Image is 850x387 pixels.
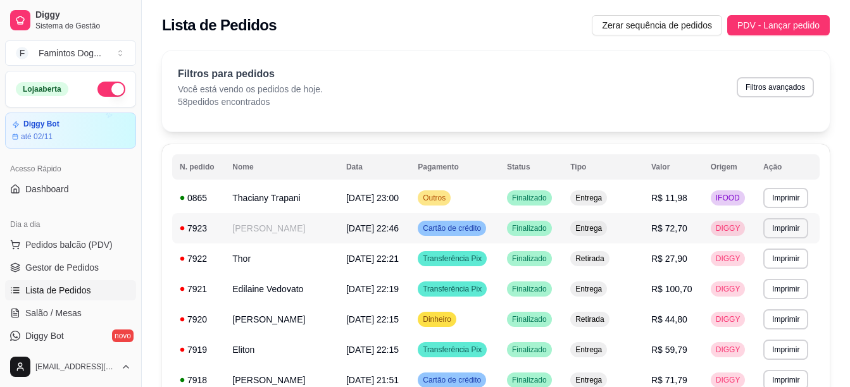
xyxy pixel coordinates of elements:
[5,326,136,346] a: Diggy Botnovo
[39,47,101,59] div: Famintos Dog ...
[713,284,743,294] span: DIGGY
[180,192,217,204] div: 0865
[651,223,687,233] span: R$ 72,70
[180,252,217,265] div: 7922
[346,223,399,233] span: [DATE] 22:46
[346,254,399,264] span: [DATE] 22:21
[573,254,606,264] span: Retirada
[420,314,454,324] span: Dinheiro
[420,375,484,385] span: Cartão de crédito
[346,375,399,385] span: [DATE] 21:51
[713,314,743,324] span: DIGGY
[713,345,743,355] span: DIGGY
[25,284,91,297] span: Lista de Pedidos
[346,314,399,324] span: [DATE] 22:15
[420,193,448,203] span: Outros
[763,279,808,299] button: Imprimir
[763,249,808,269] button: Imprimir
[225,335,339,365] td: Eliton
[573,314,606,324] span: Retirada
[592,15,722,35] button: Zerar sequência de pedidos
[339,154,410,180] th: Data
[573,223,604,233] span: Entrega
[5,303,136,323] a: Salão / Mesas
[573,193,604,203] span: Entrega
[420,345,484,355] span: Transferência Pix
[420,223,484,233] span: Cartão de crédito
[25,307,82,319] span: Salão / Mesas
[763,340,808,360] button: Imprimir
[35,9,131,21] span: Diggy
[180,343,217,356] div: 7919
[509,314,549,324] span: Finalizado
[5,352,136,382] button: [EMAIL_ADDRESS][DOMAIN_NAME]
[703,154,756,180] th: Origem
[651,193,687,203] span: R$ 11,98
[573,284,604,294] span: Entrega
[5,40,136,66] button: Select a team
[573,375,604,385] span: Entrega
[763,188,808,208] button: Imprimir
[5,235,136,255] button: Pedidos balcão (PDV)
[420,284,484,294] span: Transferência Pix
[602,18,712,32] span: Zerar sequência de pedidos
[644,154,703,180] th: Valor
[5,5,136,35] a: DiggySistema de Gestão
[563,154,644,180] th: Tipo
[509,193,549,203] span: Finalizado
[225,243,339,274] td: Thor
[713,193,742,203] span: IFOOD
[97,82,125,97] button: Alterar Status
[25,238,113,251] span: Pedidos balcão (PDV)
[651,284,692,294] span: R$ 100,70
[180,283,217,295] div: 7921
[225,154,339,180] th: Nome
[737,18,820,32] span: PDV - Lançar pedido
[180,222,217,235] div: 7923
[346,284,399,294] span: [DATE] 22:19
[713,375,743,385] span: DIGGY
[16,82,68,96] div: Loja aberta
[178,95,323,108] p: 58 pedidos encontrados
[713,223,743,233] span: DIGGY
[172,154,225,180] th: N. pedido
[737,77,814,97] button: Filtros avançados
[509,375,549,385] span: Finalizado
[225,304,339,335] td: [PERSON_NAME]
[509,284,549,294] span: Finalizado
[25,329,64,342] span: Diggy Bot
[346,193,399,203] span: [DATE] 23:00
[25,183,69,195] span: Dashboard
[35,362,116,372] span: [EMAIL_ADDRESS][DOMAIN_NAME]
[509,345,549,355] span: Finalizado
[23,120,59,129] article: Diggy Bot
[5,159,136,179] div: Acesso Rápido
[180,374,217,386] div: 7918
[5,214,136,235] div: Dia a dia
[573,345,604,355] span: Entrega
[499,154,563,180] th: Status
[178,83,323,95] p: Você está vendo os pedidos de hoje.
[225,213,339,243] td: [PERSON_NAME]
[5,113,136,149] a: Diggy Botaté 02/11
[225,274,339,304] td: Edilaine Vedovato
[763,218,808,238] button: Imprimir
[16,47,28,59] span: F
[763,309,808,329] button: Imprimir
[651,254,687,264] span: R$ 27,90
[5,257,136,278] a: Gestor de Pedidos
[178,66,323,82] p: Filtros para pedidos
[713,254,743,264] span: DIGGY
[410,154,499,180] th: Pagamento
[509,223,549,233] span: Finalizado
[5,179,136,199] a: Dashboard
[21,132,53,142] article: até 02/11
[162,15,277,35] h2: Lista de Pedidos
[651,345,687,355] span: R$ 59,79
[727,15,830,35] button: PDV - Lançar pedido
[25,261,99,274] span: Gestor de Pedidos
[346,345,399,355] span: [DATE] 22:15
[225,183,339,213] td: Thaciany Trapani
[651,375,687,385] span: R$ 71,79
[35,21,131,31] span: Sistema de Gestão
